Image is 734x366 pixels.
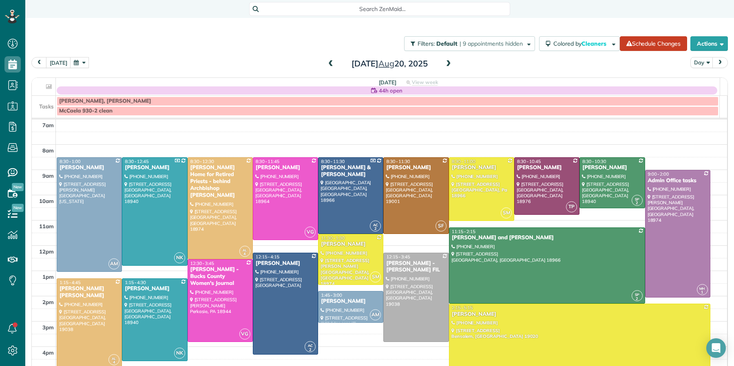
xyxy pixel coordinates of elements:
div: [PERSON_NAME] - [PERSON_NAME] FIL [386,260,446,274]
span: NK [174,348,185,359]
div: [PERSON_NAME] [321,298,381,305]
span: 8:30 - 11:00 [452,159,475,164]
button: Day [690,57,713,68]
div: Open Intercom Messenger [706,338,726,358]
span: 7am [42,122,54,128]
div: [PERSON_NAME] [451,164,512,171]
span: New [12,183,24,191]
span: | 9 appointments hidden [460,40,523,47]
div: [PERSON_NAME] [451,311,708,318]
span: 8:30 - 1:00 [60,159,81,164]
div: [PERSON_NAME] [255,260,316,267]
div: [PERSON_NAME] [124,285,185,292]
span: AL [243,248,247,252]
span: Cleaners [581,40,608,47]
span: AC [308,343,313,348]
span: Aug [378,58,394,68]
span: Colored by [553,40,609,47]
span: 4pm [42,349,54,356]
span: SP [635,292,639,297]
span: Filters: [418,40,435,47]
span: 9:00 - 2:00 [648,171,669,177]
span: New [12,204,24,212]
span: 12:30 - 3:45 [190,260,214,266]
span: 12:15 - 4:15 [256,254,279,260]
span: NK [174,252,185,263]
span: 8:30 - 11:30 [386,159,410,164]
span: McCaela 930-2 clean [59,108,113,114]
div: [PERSON_NAME] [59,164,119,171]
span: 3pm [42,324,54,331]
span: 8:30 - 12:30 [190,159,214,164]
button: Colored byCleaners [539,36,620,51]
div: [PERSON_NAME] and [PERSON_NAME] [451,234,643,241]
small: 2 [305,346,315,354]
small: 2 [632,295,642,303]
span: TP [566,201,577,212]
span: AL [112,356,116,361]
div: [PERSON_NAME] - Bucks County Women's Journal [190,266,250,287]
a: Filters: Default | 9 appointments hidden [400,36,535,51]
span: 9am [42,172,54,179]
span: 1:15 - 4:45 [60,280,81,285]
span: 1:15 - 4:30 [125,280,146,285]
span: 2pm [42,299,54,305]
span: SF [436,220,447,232]
span: Default [436,40,458,47]
span: SP [635,197,639,201]
span: 8:30 - 10:30 [582,159,606,164]
small: 2 [632,199,642,207]
span: 11:30 - 1:30 [321,235,345,241]
button: [DATE] [46,57,71,68]
span: 12pm [39,248,54,255]
span: 44h open [379,86,402,95]
span: 11:15 - 2:15 [452,229,475,234]
button: next [712,57,728,68]
span: 8am [42,147,54,154]
span: [PERSON_NAME], [PERSON_NAME] [59,98,151,104]
span: 2:15 - 5:15 [452,305,473,311]
span: 1pm [42,273,54,280]
button: Filters: Default | 9 appointments hidden [404,36,535,51]
span: MH [699,286,705,291]
span: 11am [39,223,54,229]
div: [PERSON_NAME] & [PERSON_NAME] [321,164,381,178]
span: 8:30 - 10:45 [517,159,541,164]
span: 12:15 - 3:45 [386,254,410,260]
span: VG [305,227,316,238]
span: 10am [39,198,54,204]
span: SM [370,271,381,282]
button: prev [31,57,47,68]
button: Actions [690,36,728,51]
span: SM [501,207,512,218]
div: [PERSON_NAME] [386,164,446,171]
span: VG [239,329,250,340]
span: AC [373,223,378,227]
small: 2 [370,225,380,233]
div: [PERSON_NAME] Home for Retired Priests - behind Archbishop [PERSON_NAME] [190,164,250,198]
div: [PERSON_NAME] [PERSON_NAME] [59,285,119,299]
a: Schedule Changes [620,36,687,51]
span: AM [370,309,381,320]
small: 1 [697,289,707,296]
div: Admin Office tasks [648,177,708,184]
span: 8:30 - 11:30 [321,159,345,164]
div: [PERSON_NAME] [517,164,577,171]
div: [PERSON_NAME] [582,164,642,171]
div: [PERSON_NAME] [255,164,316,171]
span: 1:45 - 3:00 [321,292,342,298]
span: 8:30 - 11:45 [256,159,279,164]
span: AM [108,258,119,269]
h2: [DATE] 20, 2025 [338,59,440,68]
span: 8:30 - 12:45 [125,159,148,164]
span: [DATE] [379,79,396,86]
small: 4 [240,250,250,258]
div: [PERSON_NAME] [124,164,185,171]
span: View week [412,79,438,86]
div: [PERSON_NAME] [321,241,381,248]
